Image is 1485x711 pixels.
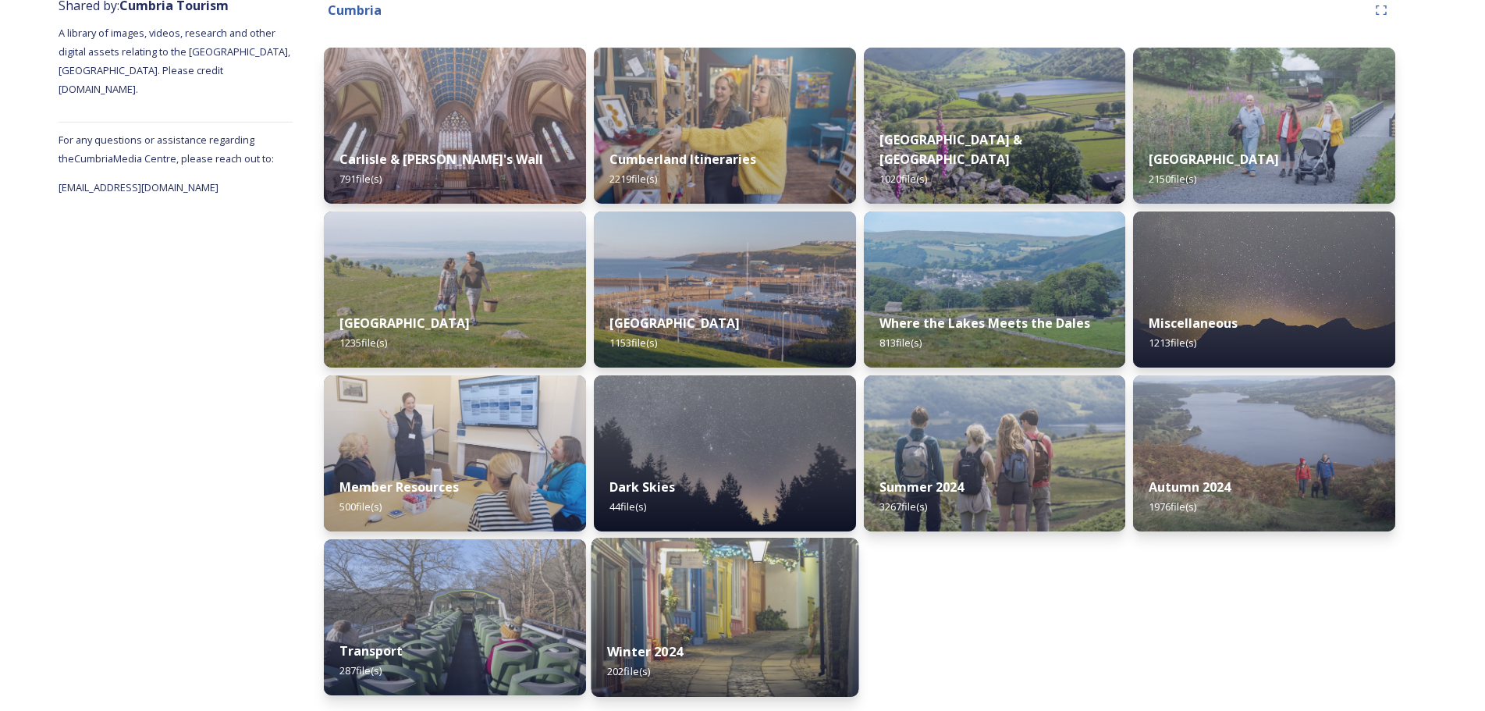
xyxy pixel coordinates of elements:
span: 1153 file(s) [609,336,657,350]
span: 1213 file(s) [1149,336,1196,350]
img: A7A07737.jpg [594,375,856,531]
strong: Winter 2024 [607,643,683,660]
span: 1020 file(s) [879,172,927,186]
strong: Cumberland Itineraries [609,151,756,168]
img: Hartsop-222.jpg [864,48,1126,204]
span: 202 file(s) [607,664,650,678]
span: 813 file(s) [879,336,922,350]
strong: Dark Skies [609,478,675,496]
strong: Autumn 2024 [1149,478,1231,496]
img: 29343d7f-989b-46ee-a888-b1a2ee1c48eb.jpg [324,375,586,531]
strong: [GEOGRAPHIC_DATA] & [GEOGRAPHIC_DATA] [879,131,1022,168]
span: 287 file(s) [339,663,382,677]
img: Attract%2520and%2520Disperse%2520%28274%2520of%25201364%29.jpg [864,212,1126,368]
strong: Cumbria [328,2,382,19]
strong: Carlisle & [PERSON_NAME]'s Wall [339,151,543,168]
strong: [GEOGRAPHIC_DATA] [339,315,470,332]
img: Grange-over-sands-rail-250.jpg [324,212,586,368]
span: 1235 file(s) [339,336,387,350]
span: [EMAIL_ADDRESS][DOMAIN_NAME] [59,180,218,194]
img: 7afd3a29-5074-4a00-a7ae-b4a57b70a17f.jpg [324,539,586,695]
span: 2150 file(s) [1149,172,1196,186]
strong: [GEOGRAPHIC_DATA] [609,315,740,332]
img: CUMBRIATOURISM_240715_PaulMitchell_WalnaScar_-56.jpg [864,375,1126,531]
img: Blea%2520Tarn%2520Star-Lapse%2520Loop.jpg [1133,212,1395,368]
strong: Where the Lakes Meets the Dales [879,315,1090,332]
span: 44 file(s) [609,499,646,514]
span: 1976 file(s) [1149,499,1196,514]
img: Whitehaven-283.jpg [594,212,856,368]
strong: Transport [339,642,403,659]
img: Carlisle-couple-176.jpg [324,48,586,204]
span: A library of images, videos, research and other digital assets relating to the [GEOGRAPHIC_DATA],... [59,26,293,96]
span: For any questions or assistance regarding the Cumbria Media Centre, please reach out to: [59,133,274,165]
img: ca66e4d0-8177-4442-8963-186c5b40d946.jpg [1133,375,1395,531]
img: 8ef860cd-d990-4a0f-92be-bf1f23904a73.jpg [594,48,856,204]
span: 3267 file(s) [879,499,927,514]
img: PM204584.jpg [1133,48,1395,204]
span: 791 file(s) [339,172,382,186]
strong: Summer 2024 [879,478,964,496]
span: 2219 file(s) [609,172,657,186]
span: 500 file(s) [339,499,382,514]
strong: Miscellaneous [1149,315,1238,332]
strong: [GEOGRAPHIC_DATA] [1149,151,1279,168]
strong: Member Resources [339,478,459,496]
img: 4408e5a7-4f73-4a41-892e-b69eab0f13a7.jpg [591,538,858,697]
